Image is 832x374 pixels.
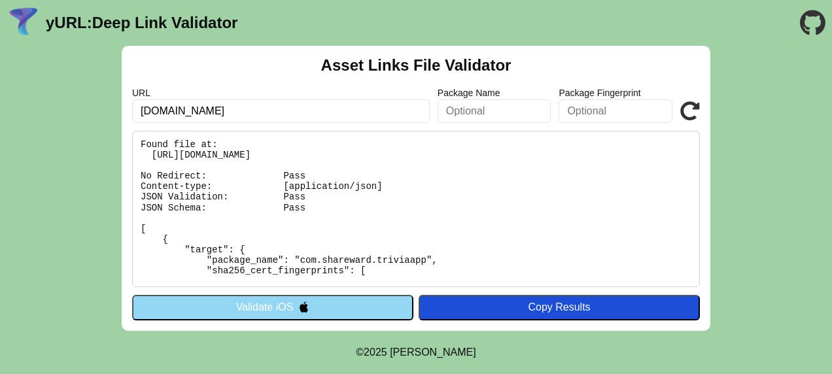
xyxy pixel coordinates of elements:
button: Validate iOS [132,295,413,320]
label: Package Name [438,88,551,98]
input: Required [132,99,430,123]
h2: Asset Links File Validator [321,56,511,75]
input: Optional [438,99,551,123]
a: yURL:Deep Link Validator [46,14,237,32]
button: Copy Results [419,295,700,320]
footer: © [356,331,476,374]
div: Copy Results [425,301,693,313]
img: appleIcon.svg [298,301,309,313]
label: Package Fingerprint [559,88,672,98]
input: Optional [559,99,672,123]
pre: Found file at: [URL][DOMAIN_NAME] No Redirect: Pass Content-type: [application/json] JSON Validat... [132,131,700,287]
span: 2025 [364,347,387,358]
img: yURL Logo [7,6,41,40]
a: Michael Ibragimchayev's Personal Site [390,347,476,358]
label: URL [132,88,430,98]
